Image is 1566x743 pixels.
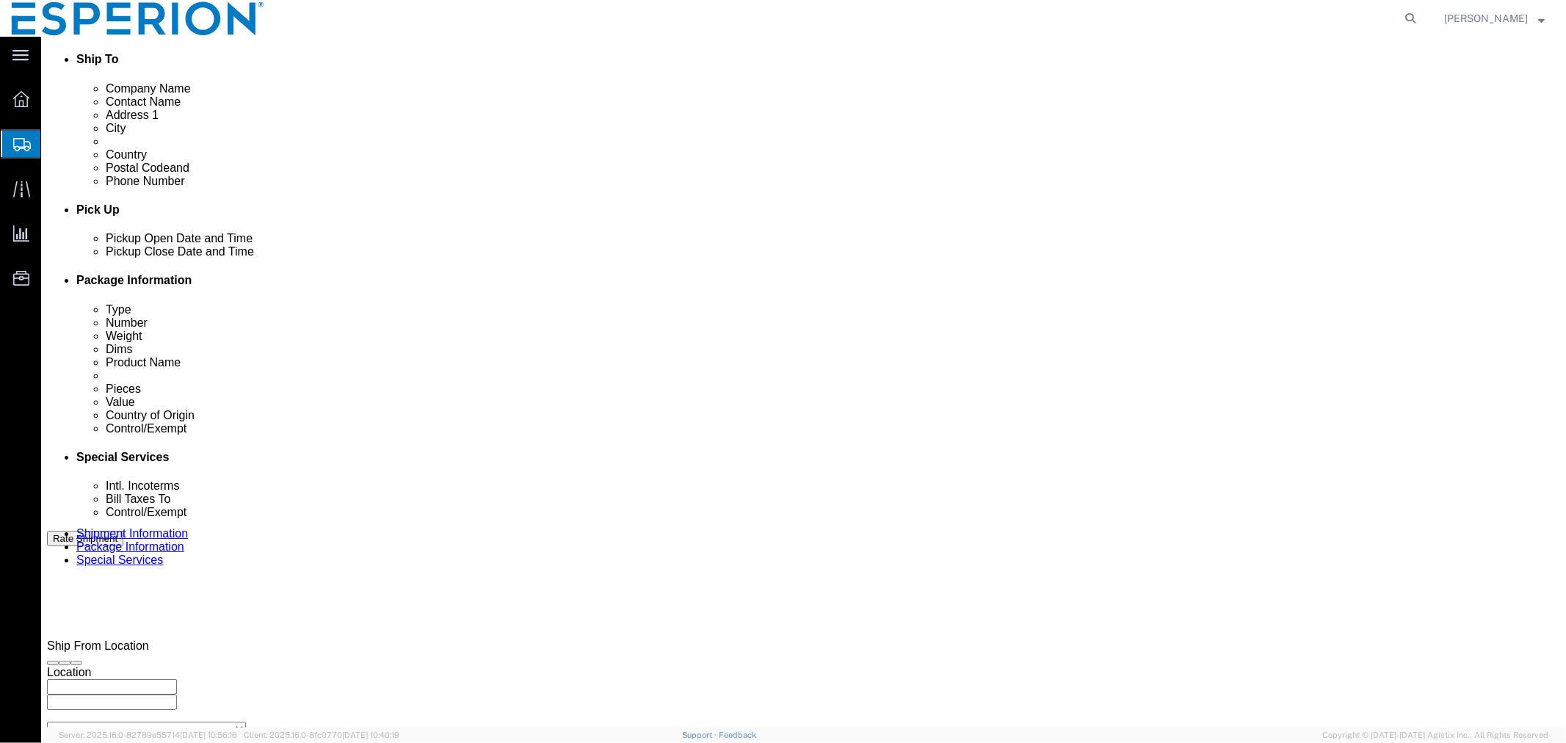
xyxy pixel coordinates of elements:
[682,731,719,739] a: Support
[1444,10,1528,26] span: Alexandra Breaux
[1443,10,1545,27] button: [PERSON_NAME]
[244,731,399,739] span: Client: 2025.16.0-8fc0770
[1322,729,1548,742] span: Copyright © [DATE]-[DATE] Agistix Inc., All Rights Reserved
[719,731,756,739] a: Feedback
[41,37,1566,728] iframe: FS Legacy Container
[59,731,237,739] span: Server: 2025.16.0-82789e55714
[342,731,399,739] span: [DATE] 10:40:19
[180,731,237,739] span: [DATE] 10:56:16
